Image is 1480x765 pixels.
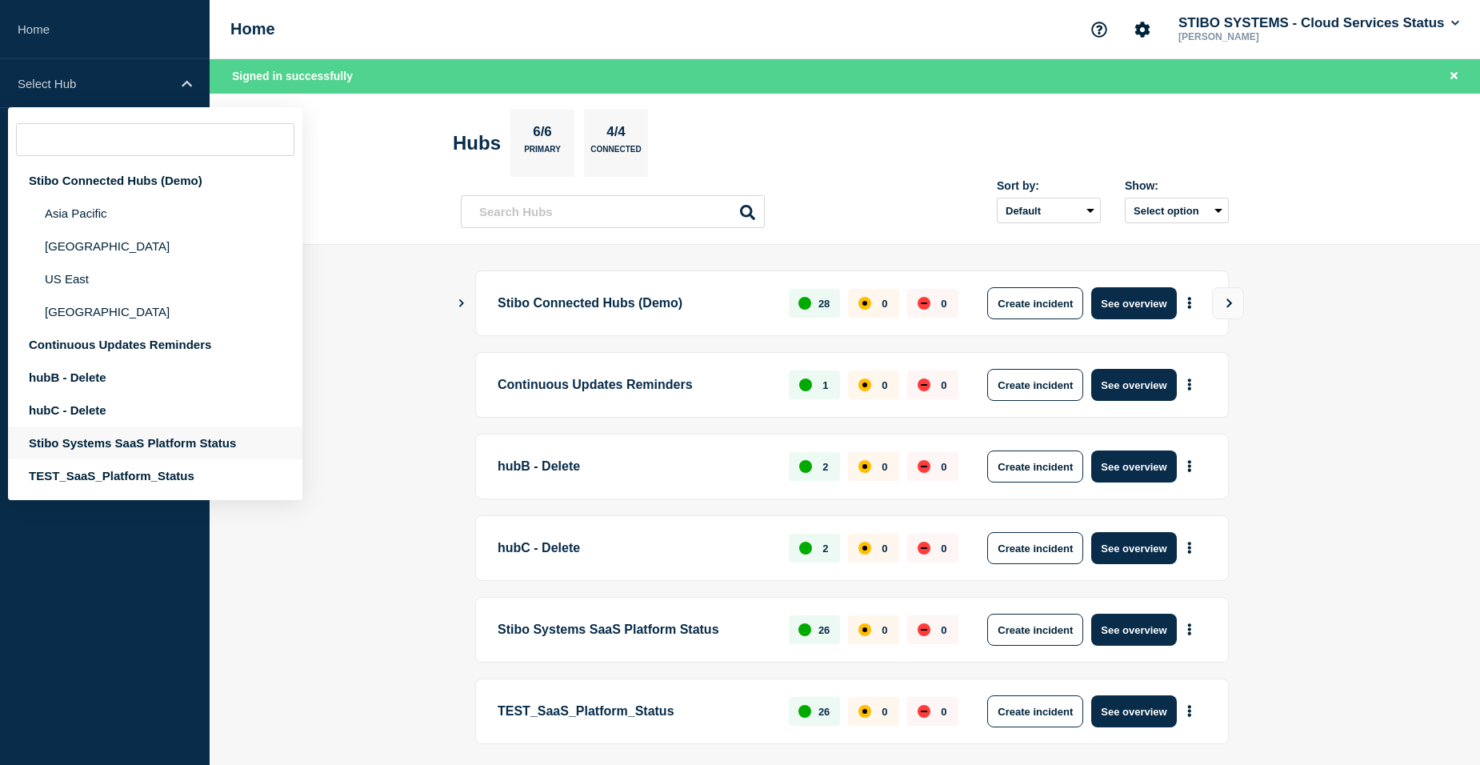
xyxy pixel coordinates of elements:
p: [PERSON_NAME] [1175,31,1342,42]
p: 6/6 [527,124,558,145]
p: 0 [882,298,887,310]
div: up [798,623,811,636]
div: up [799,460,812,473]
button: See overview [1091,614,1176,646]
p: 0 [941,543,946,555]
button: More actions [1179,697,1200,727]
p: 0 [882,706,887,718]
h2: Hubs [453,132,501,154]
p: Stibo Systems SaaS Platform Status [498,614,770,646]
button: More actions [1179,370,1200,400]
button: Create incident [987,369,1083,401]
p: hubC - Delete [498,532,770,564]
p: Stibo Connected Hubs (Demo) [498,287,770,319]
button: Select option [1125,198,1229,223]
p: Select Hub [18,77,171,90]
div: down [918,297,930,310]
div: up [799,378,812,391]
div: hubB - Delete [8,361,302,394]
button: See overview [1091,695,1176,727]
div: Stibo Systems SaaS Platform Status [8,427,302,459]
button: Create incident [987,695,1083,727]
div: hubC - Delete [8,394,302,427]
div: up [798,297,811,310]
button: Create incident [987,532,1083,564]
p: TEST_SaaS_Platform_Status [498,695,770,727]
p: 28 [818,298,830,310]
button: View [1212,287,1244,319]
button: Close banner [1444,67,1464,86]
button: Create incident [987,287,1083,319]
button: Show Connected Hubs [458,298,466,310]
p: 0 [941,624,946,636]
p: 2 [822,461,828,473]
button: Create incident [987,451,1083,483]
button: Support [1082,13,1116,46]
li: [GEOGRAPHIC_DATA] [8,295,302,328]
div: affected [858,542,871,555]
p: 0 [941,461,946,473]
div: affected [858,297,871,310]
p: Connected [590,145,641,162]
button: See overview [1091,532,1176,564]
div: down [918,378,930,391]
div: down [918,623,930,636]
input: Search Hubs [461,195,765,228]
p: 0 [882,543,887,555]
button: Create incident [987,614,1083,646]
div: affected [858,460,871,473]
h1: Home [230,20,275,38]
div: Sort by: [997,179,1101,192]
p: 2 [822,543,828,555]
li: Asia Pacific [8,197,302,230]
p: 4/4 [601,124,632,145]
button: Account settings [1126,13,1159,46]
p: 0 [882,624,887,636]
div: down [918,705,930,718]
p: Continuous Updates Reminders [498,369,770,401]
li: [GEOGRAPHIC_DATA] [8,230,302,262]
div: down [918,542,930,555]
div: Show: [1125,179,1229,192]
p: Primary [524,145,561,162]
li: US East [8,262,302,295]
p: 0 [941,379,946,391]
div: affected [858,705,871,718]
p: 0 [941,298,946,310]
p: 0 [882,379,887,391]
button: More actions [1179,615,1200,645]
button: STIBO SYSTEMS - Cloud Services Status [1175,15,1462,31]
button: More actions [1179,534,1200,563]
p: hubB - Delete [498,451,770,483]
p: 0 [882,461,887,473]
div: Continuous Updates Reminders [8,328,302,361]
div: down [918,460,930,473]
button: See overview [1091,369,1176,401]
p: 26 [818,624,830,636]
span: Signed in successfully [232,70,353,82]
p: 1 [822,379,828,391]
div: up [799,542,812,555]
div: TEST_SaaS_Platform_Status [8,459,302,492]
button: More actions [1179,289,1200,318]
div: up [798,705,811,718]
div: Stibo Connected Hubs (Demo) [8,164,302,197]
p: 26 [818,706,830,718]
p: 0 [941,706,946,718]
div: affected [858,623,871,636]
select: Sort by [997,198,1101,223]
button: More actions [1179,452,1200,482]
div: affected [858,378,871,391]
button: See overview [1091,451,1176,483]
button: See overview [1091,287,1176,319]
